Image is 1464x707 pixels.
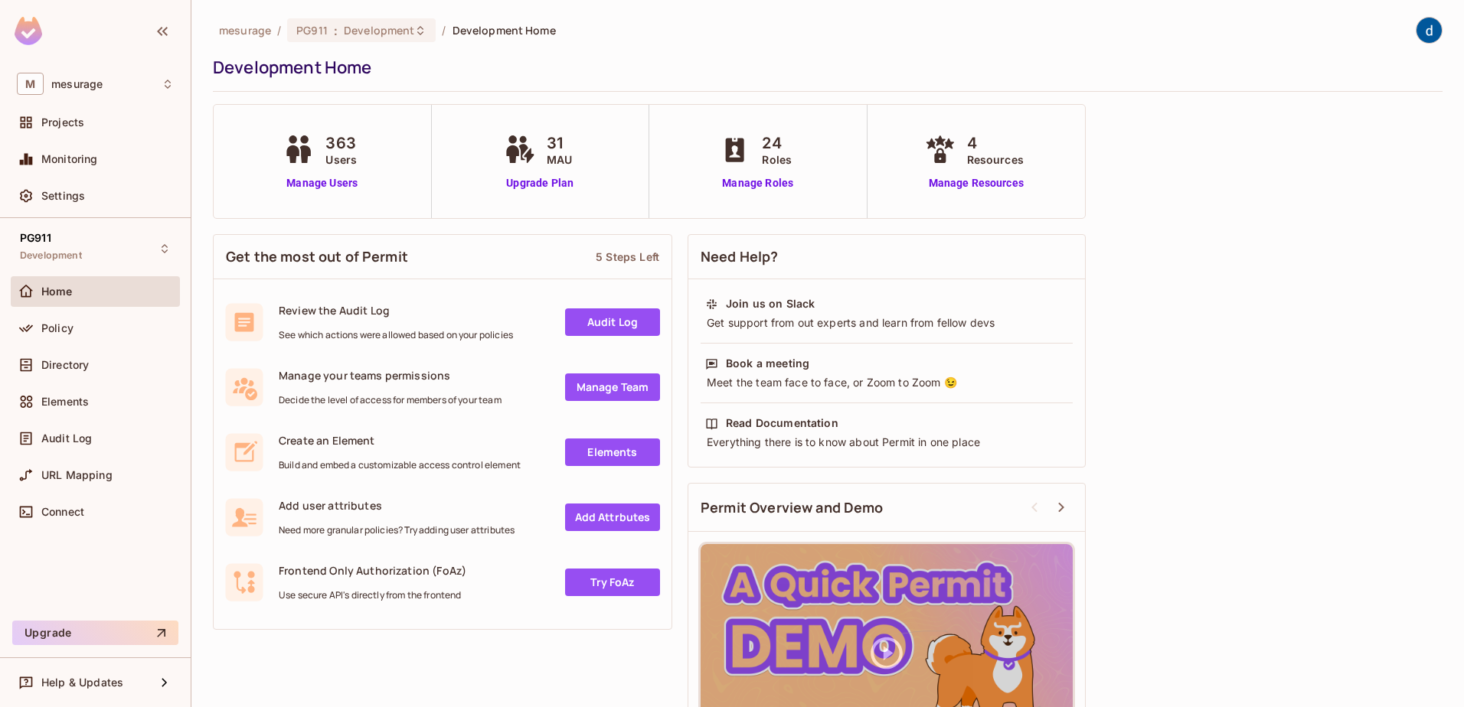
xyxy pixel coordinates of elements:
[296,23,328,37] span: PG911
[41,285,73,298] span: Home
[565,373,660,401] a: Manage Team
[279,329,513,341] span: See which actions were allowed based on your policies
[453,23,556,37] span: Development Home
[547,151,572,168] span: MAU
[325,151,357,168] span: Users
[565,569,660,596] a: Try FoAz
[41,676,123,689] span: Help & Updates
[705,375,1068,390] div: Meet the team face to face, or Zoom to Zoom 😉
[547,132,572,155] span: 31
[213,56,1435,79] div: Development Home
[277,23,281,37] li: /
[726,415,838,431] div: Read Documentation
[705,435,1068,450] div: Everything there is to know about Permit in one place
[41,432,92,445] span: Audit Log
[501,175,580,191] a: Upgrade Plan
[325,132,357,155] span: 363
[15,17,42,45] img: SReyMgAAAABJRU5ErkJggg==
[705,315,1068,331] div: Get support from out experts and learn from fellow devs
[1417,18,1442,43] img: dev 911gcl
[279,498,515,513] span: Add user attributes
[279,394,502,406] span: Decide the level of access for members of your team
[41,469,113,481] span: URL Mapping
[565,503,660,531] a: Add Attrbutes
[279,589,466,601] span: Use secure API's directly from the frontend
[762,151,792,168] span: Roles
[726,356,809,371] div: Book a meeting
[17,73,44,95] span: M
[344,23,414,37] span: Development
[762,132,792,155] span: 24
[279,303,513,318] span: Review the Audit Log
[565,308,660,336] a: Audit Log
[41,359,89,371] span: Directory
[20,232,51,244] span: PG911
[279,459,521,471] span: Build and embed a customizable access control element
[219,23,271,37] span: the active workspace
[565,438,660,466] a: Elements
[279,433,521,448] span: Create an Element
[279,563,466,578] span: Frontend Only Authorization (FoAz)
[726,296,815,311] div: Join us on Slack
[12,621,178,645] button: Upgrade
[333,24,338,37] span: :
[41,506,84,518] span: Connect
[701,247,779,266] span: Need Help?
[41,396,89,408] span: Elements
[967,132,1024,155] span: 4
[716,175,799,191] a: Manage Roles
[921,175,1031,191] a: Manage Resources
[967,151,1024,168] span: Resources
[20,249,82,262] span: Development
[279,524,515,536] span: Need more granular policies? Try adding user attributes
[279,368,502,383] span: Manage your teams permissions
[701,498,884,517] span: Permit Overview and Demo
[279,175,364,191] a: Manage Users
[41,116,84,129] span: Projects
[41,190,85,202] span: Settings
[51,78,103,90] span: Workspace: mesurage
[442,23,446,37] li: /
[41,153,98,165] span: Monitoring
[41,322,74,334] span: Policy
[226,247,408,266] span: Get the most out of Permit
[596,249,659,264] div: 5 Steps Left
